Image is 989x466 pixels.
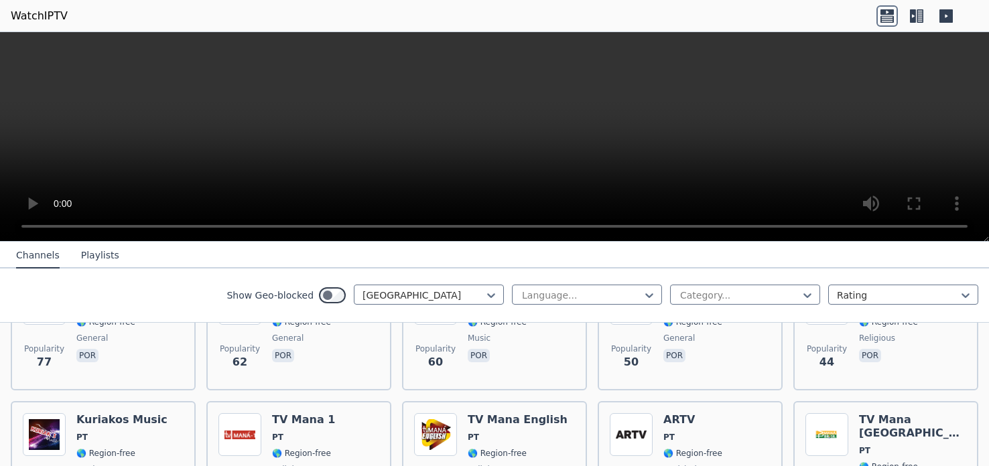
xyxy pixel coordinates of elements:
span: 🌎 Region-free [272,448,331,459]
span: general [663,333,695,343]
span: 50 [624,354,639,370]
h6: ARTV [663,413,722,426]
span: PT [663,432,675,443]
label: Show Geo-blocked [226,289,314,302]
span: religious [859,333,895,343]
span: 44 [819,354,834,370]
button: Channels [16,243,60,268]
h6: Kuriakos Music [76,413,168,426]
span: Popularity [220,343,260,354]
p: por [76,349,98,362]
p: por [859,349,881,362]
span: Popularity [807,343,847,354]
img: Kuriakos Music [23,413,66,456]
a: WatchIPTV [11,8,68,24]
p: por [468,349,490,362]
span: PT [272,432,283,443]
h6: TV Mana 1 [272,413,335,426]
img: TV Mana Brasil [805,413,848,456]
span: 60 [428,354,443,370]
span: 77 [37,354,52,370]
span: PT [468,432,479,443]
span: 62 [233,354,247,370]
span: Popularity [611,343,651,354]
img: ARTV [610,413,653,456]
h6: TV Mana [GEOGRAPHIC_DATA] [859,413,966,440]
img: TV Mana 1 [218,413,261,456]
span: 🌎 Region-free [76,448,135,459]
p: por [663,349,685,362]
span: Popularity [24,343,64,354]
span: 🌎 Region-free [468,448,527,459]
span: Popularity [415,343,456,354]
span: general [76,333,108,343]
span: 🌎 Region-free [663,448,722,459]
span: PT [76,432,88,443]
h6: TV Mana English [468,413,568,426]
span: PT [859,445,870,456]
span: music [468,333,490,343]
p: por [272,349,294,362]
img: TV Mana English [414,413,457,456]
button: Playlists [81,243,119,268]
span: general [272,333,304,343]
